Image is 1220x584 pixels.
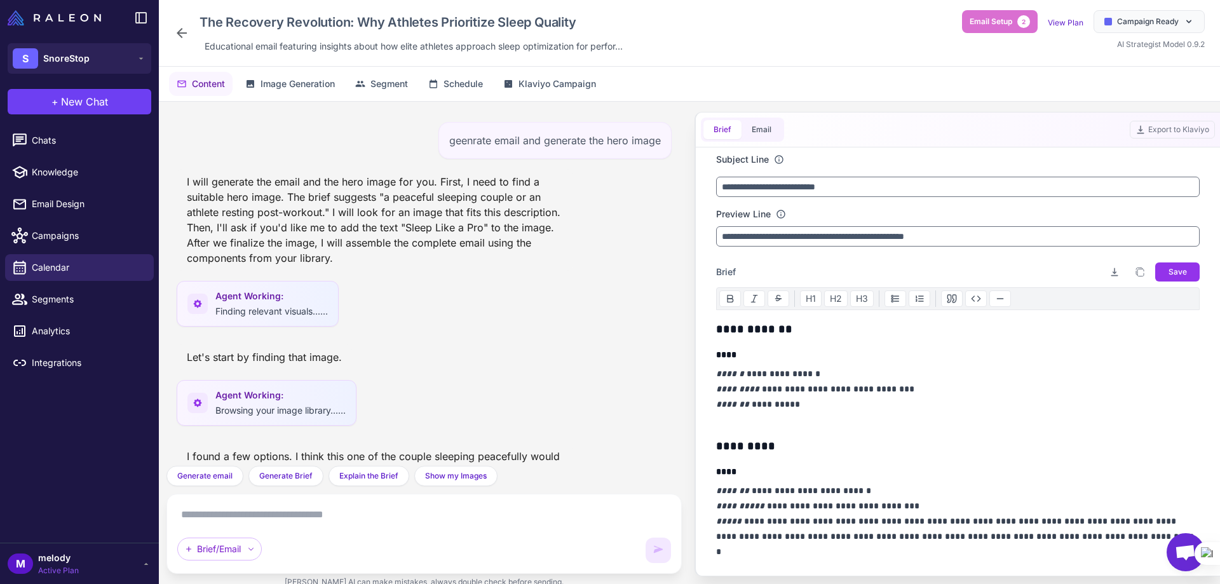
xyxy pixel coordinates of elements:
[425,470,487,482] span: Show my Images
[1155,262,1200,282] button: Save
[1048,18,1083,27] a: View Plan
[1117,16,1179,27] span: Campaign Ready
[32,356,144,370] span: Integrations
[8,89,151,114] button: +New Chat
[444,77,483,91] span: Schedule
[5,222,154,249] a: Campaigns
[177,470,233,482] span: Generate email
[5,350,154,376] a: Integrations
[205,39,623,53] span: Educational email featuring insights about how elite athletes approach sleep optimization for per...
[169,72,233,96] button: Content
[1169,266,1187,278] span: Save
[32,133,144,147] span: Chats
[1104,262,1125,282] button: Download brief
[38,565,79,576] span: Active Plan
[43,51,90,65] span: SnoreStop
[438,122,672,159] div: geenrate email and generate the hero image
[703,120,742,139] button: Brief
[32,324,144,338] span: Analytics
[716,265,736,279] span: Brief
[742,120,782,139] button: Email
[8,10,101,25] img: Raleon Logo
[414,466,498,486] button: Show my Images
[215,388,346,402] span: Agent Working:
[5,127,154,154] a: Chats
[238,72,342,96] button: Image Generation
[1167,533,1205,571] div: Open chat
[38,551,79,565] span: melody
[421,72,491,96] button: Schedule
[215,306,328,316] span: Finding relevant visuals......
[5,191,154,217] a: Email Design
[8,10,106,25] a: Raleon Logo
[61,94,108,109] span: New Chat
[800,290,822,307] button: H1
[215,405,346,416] span: Browsing your image library......
[192,77,225,91] span: Content
[714,124,731,135] span: Brief
[32,261,144,275] span: Calendar
[970,16,1012,27] span: Email Setup
[518,77,596,91] span: Klaviyo Campaign
[5,159,154,186] a: Knowledge
[177,444,573,484] div: I found a few options. I think this one of the couple sleeping peacefully would work best for the...
[329,466,409,486] button: Explain the Brief
[962,10,1038,33] button: Email Setup2
[1130,121,1215,139] button: Export to Klaviyo
[13,48,38,69] div: S
[339,470,398,482] span: Explain the Brief
[5,254,154,281] a: Calendar
[716,207,771,221] label: Preview Line
[32,197,144,211] span: Email Design
[32,292,144,306] span: Segments
[8,43,151,74] button: SSnoreStop
[194,10,628,34] div: Click to edit campaign name
[1117,39,1205,49] span: AI Strategist Model 0.9.2
[51,94,58,109] span: +
[259,470,313,482] span: Generate Brief
[215,289,328,303] span: Agent Working:
[824,290,848,307] button: H2
[370,77,408,91] span: Segment
[200,37,628,56] div: Click to edit description
[8,553,33,574] div: M
[166,466,243,486] button: Generate email
[177,169,573,271] div: I will generate the email and the hero image for you. First, I need to find a suitable hero image...
[177,344,352,370] div: Let's start by finding that image.
[5,318,154,344] a: Analytics
[177,538,262,560] div: Brief/Email
[5,286,154,313] a: Segments
[32,165,144,179] span: Knowledge
[32,229,144,243] span: Campaigns
[248,466,323,486] button: Generate Brief
[1130,262,1150,282] button: Copy brief
[716,153,769,166] label: Subject Line
[261,77,335,91] span: Image Generation
[348,72,416,96] button: Segment
[496,72,604,96] button: Klaviyo Campaign
[1017,15,1030,28] span: 2
[850,290,874,307] button: H3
